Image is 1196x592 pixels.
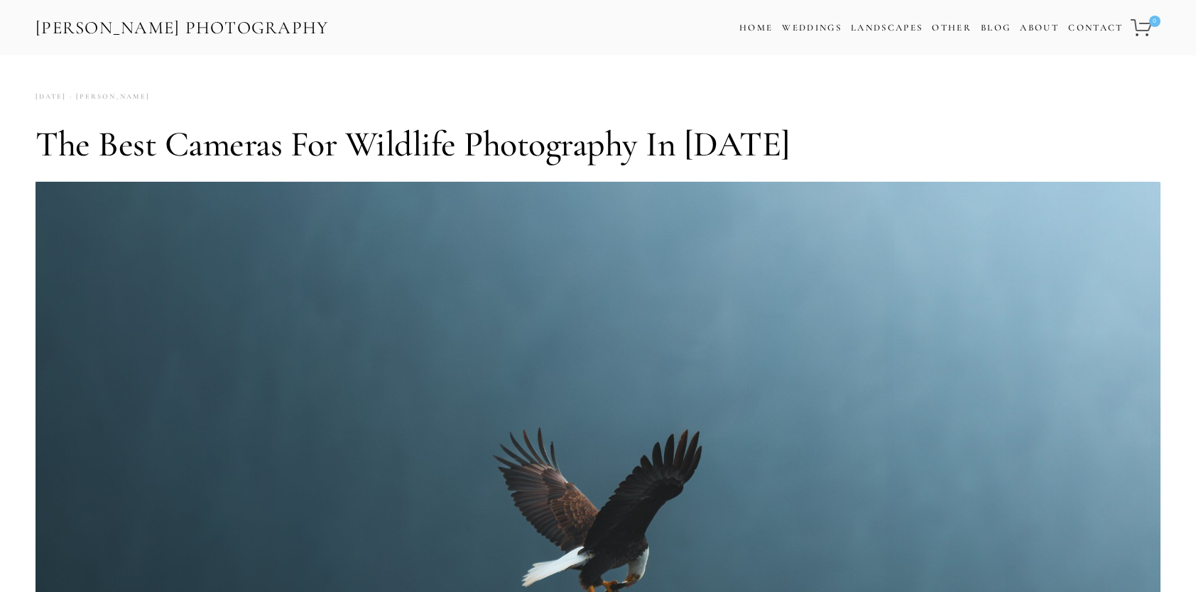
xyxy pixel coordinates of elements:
time: [DATE] [36,87,66,106]
a: Weddings [782,22,842,33]
h1: The Best Cameras for Wildlife Photography in [DATE] [36,123,1160,165]
a: Landscapes [851,22,923,33]
a: 0 items in cart [1129,11,1162,45]
a: About [1020,18,1059,38]
a: Home [739,18,773,38]
a: Contact [1068,18,1123,38]
a: Other [932,22,972,33]
a: [PERSON_NAME] Photography [34,12,330,44]
a: Blog [981,18,1011,38]
a: [PERSON_NAME] [66,87,150,106]
span: 0 [1149,16,1160,27]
